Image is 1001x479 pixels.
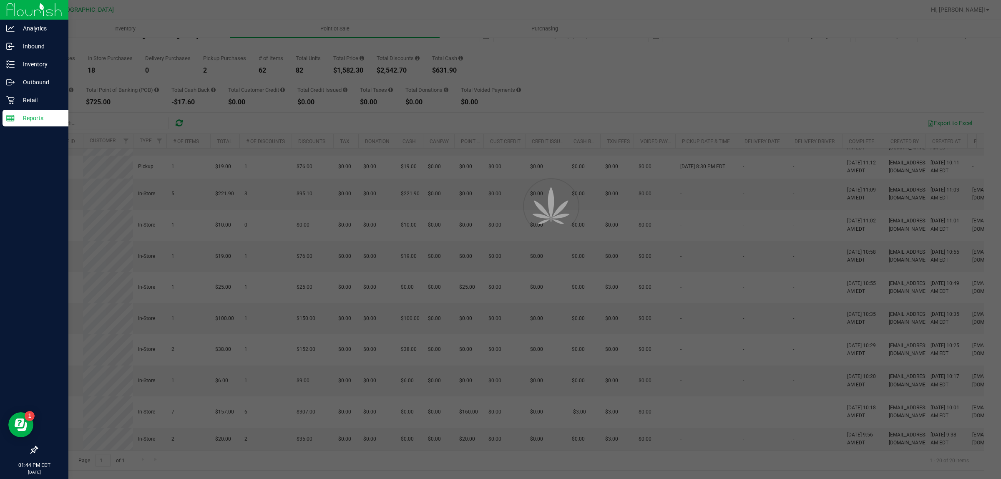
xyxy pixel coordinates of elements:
[4,461,65,469] p: 01:44 PM EDT
[25,411,35,421] iframe: Resource center unread badge
[6,96,15,104] inline-svg: Retail
[6,24,15,33] inline-svg: Analytics
[15,95,65,105] p: Retail
[15,23,65,33] p: Analytics
[8,412,33,437] iframe: Resource center
[6,78,15,86] inline-svg: Outbound
[4,469,65,475] p: [DATE]
[15,113,65,123] p: Reports
[6,114,15,122] inline-svg: Reports
[6,42,15,50] inline-svg: Inbound
[15,59,65,69] p: Inventory
[6,60,15,68] inline-svg: Inventory
[15,41,65,51] p: Inbound
[15,77,65,87] p: Outbound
